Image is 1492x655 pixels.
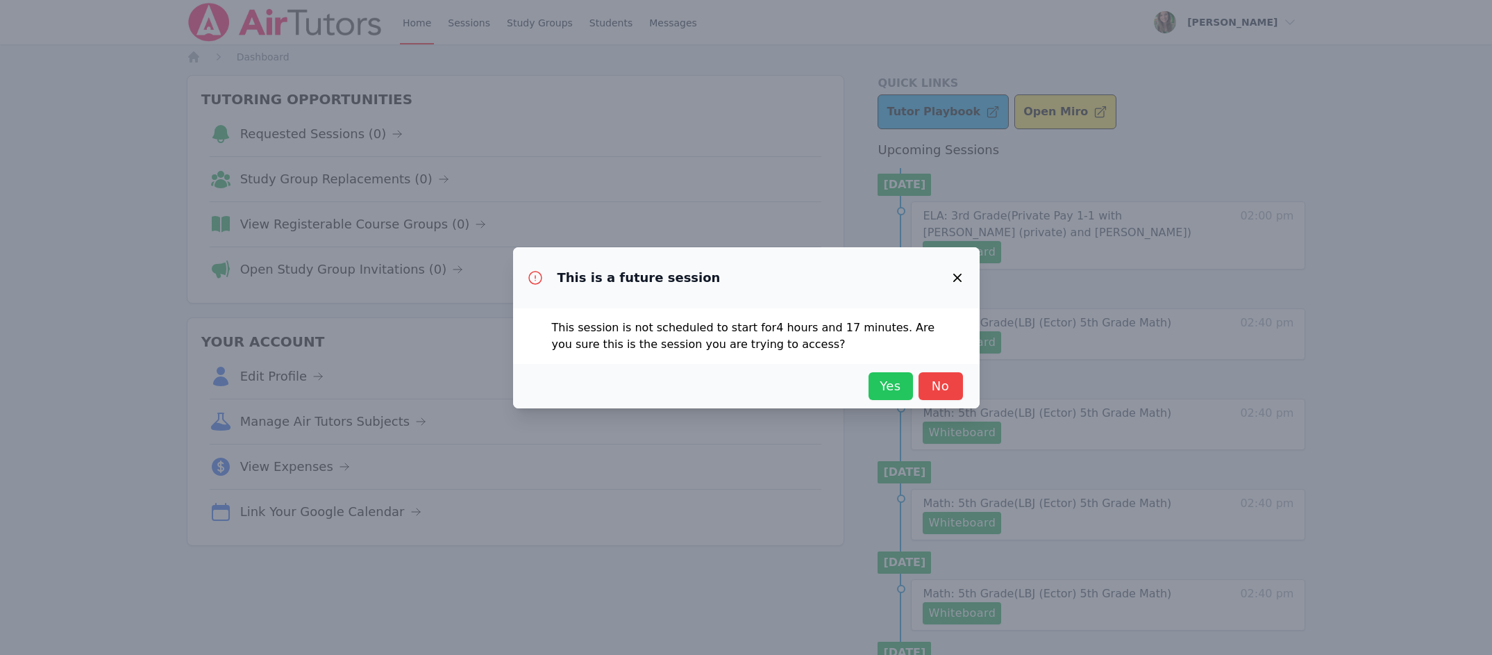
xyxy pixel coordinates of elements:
span: Yes [875,376,906,396]
button: Yes [869,372,913,400]
button: No [919,372,963,400]
span: No [925,376,956,396]
h3: This is a future session [558,270,721,286]
p: This session is not scheduled to start for 4 hours and 17 minutes . Are you sure this is the sess... [552,320,941,353]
